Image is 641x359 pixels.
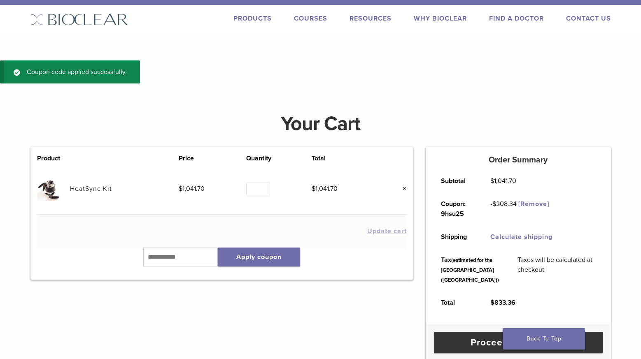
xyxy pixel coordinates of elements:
span: $ [492,200,496,208]
a: Find A Doctor [489,14,544,23]
a: Why Bioclear [414,14,467,23]
button: Update cart [367,228,407,234]
bdi: 1,041.70 [179,185,205,193]
a: Back To Top [503,328,585,350]
img: Bioclear [30,14,128,25]
bdi: 1,041.70 [490,177,516,185]
th: Coupon: 9hsu25 [432,192,481,225]
a: Remove this item [396,183,407,194]
span: $ [490,299,494,307]
bdi: 1,041.70 [312,185,338,193]
span: $ [179,185,182,193]
span: 208.34 [492,200,517,208]
th: Total [432,291,481,314]
th: Total [312,153,379,163]
a: HeatSync Kit [70,185,112,193]
a: Courses [294,14,327,23]
a: Contact Us [566,14,611,23]
th: Tax [432,248,508,291]
a: Calculate shipping [490,233,552,241]
th: Price [179,153,246,163]
th: Subtotal [432,169,481,192]
small: (estimated for the [GEOGRAPHIC_DATA] ([GEOGRAPHIC_DATA])) [441,257,499,283]
a: Proceed to checkout [434,332,603,353]
button: Apply coupon [218,248,300,266]
th: Quantity [246,153,311,163]
td: Taxes will be calculated at checkout [508,248,605,291]
span: $ [312,185,315,193]
a: Resources [350,14,392,23]
a: Remove 9hsu25 coupon [518,200,549,208]
img: HeatSync Kit [37,176,61,201]
th: Shipping [432,225,481,248]
td: - [481,192,559,225]
th: Product [37,153,70,163]
span: $ [490,177,494,185]
a: Products [233,14,272,23]
bdi: 833.36 [490,299,515,307]
h5: Order Summary [426,155,611,165]
h1: Your Cart [24,114,617,134]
